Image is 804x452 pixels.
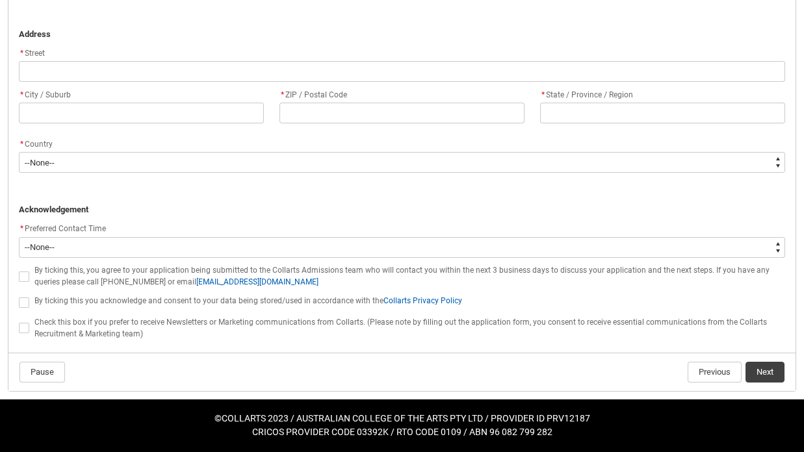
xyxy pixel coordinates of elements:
[383,296,462,305] a: Collarts Privacy Policy
[25,224,106,233] span: Preferred Contact Time
[196,277,318,286] a: [EMAIL_ADDRESS][DOMAIN_NAME]
[20,224,23,233] abbr: required
[20,49,23,58] abbr: required
[34,296,462,305] span: By ticking this you acknowledge and consent to your data being stored/used in accordance with the
[25,140,53,149] span: Country
[281,90,284,99] abbr: required
[19,362,65,383] button: Pause
[20,90,23,99] abbr: required
[34,266,770,286] span: By ticking this, you agree to your application being submitted to the Collarts Admissions team wh...
[279,90,347,99] span: ZIP / Postal Code
[19,90,71,99] span: City / Suburb
[540,90,633,99] span: State / Province / Region
[541,90,545,99] abbr: required
[688,362,742,383] button: Previous
[34,318,767,338] span: Check this box if you prefer to receive Newsletters or Marketing communications from Collarts. (P...
[746,362,785,383] button: Next
[19,49,45,58] span: Street
[20,140,23,149] abbr: required
[19,205,88,214] strong: Acknowledgement
[19,29,51,39] strong: Address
